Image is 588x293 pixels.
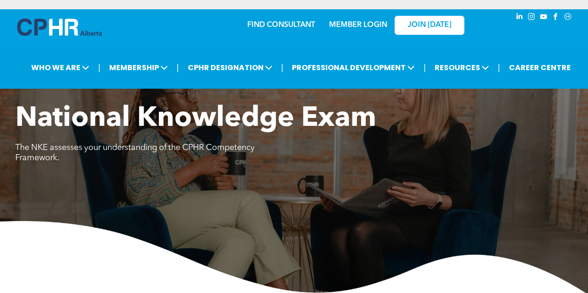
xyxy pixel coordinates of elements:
[539,12,549,24] a: youtube
[408,21,451,30] span: JOIN [DATE]
[423,58,426,77] li: |
[329,21,387,29] a: MEMBER LOGIN
[185,59,275,76] span: CPHR DESIGNATION
[515,12,525,24] a: linkedin
[15,143,255,162] span: The NKE assesses your understanding of the CPHR Competency Framework.
[289,59,417,76] span: PROFESSIONAL DEVELOPMENT
[432,59,492,76] span: RESOURCES
[551,12,561,24] a: facebook
[28,59,92,76] span: WHO WE ARE
[281,58,284,77] li: |
[247,21,315,29] a: FIND CONSULTANT
[563,12,573,24] a: Social network
[17,19,102,36] img: A blue and white logo for cp alberta
[527,12,537,24] a: instagram
[506,59,574,76] a: CAREER CENTRE
[498,58,500,77] li: |
[106,59,171,76] span: MEMBERSHIP
[15,105,376,133] span: National Knowledge Exam
[177,58,179,77] li: |
[98,58,100,77] li: |
[395,16,464,35] a: JOIN [DATE]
